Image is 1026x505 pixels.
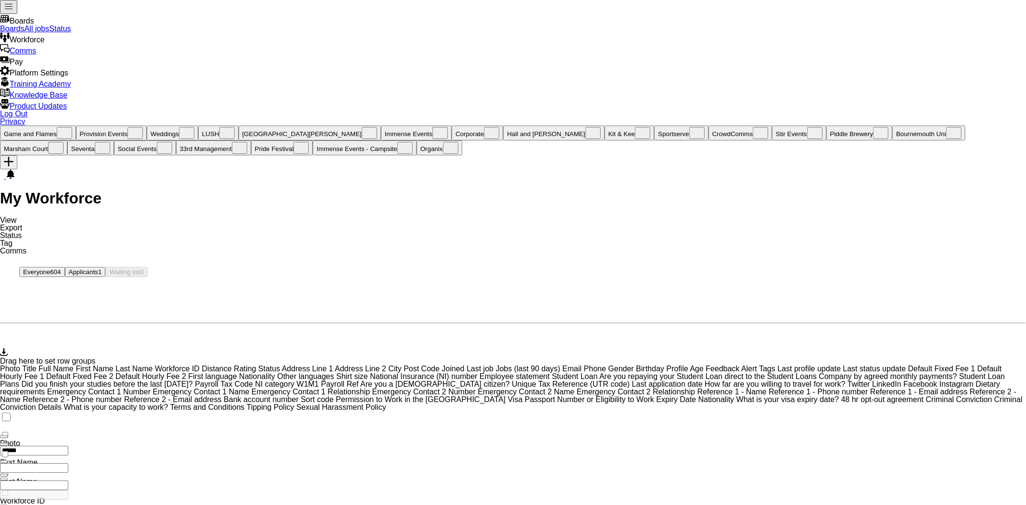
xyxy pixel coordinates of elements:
span: Facebook [903,380,937,388]
button: Bournemouth Uni [892,126,965,140]
span: Did you finish your studies before the last [DATE]? [21,380,192,388]
button: 33rd Management [176,140,251,155]
span: Emergency Contact 2 Number. Press DELETE to remove [372,388,478,396]
span: LinkedIn [872,380,901,388]
span: First language. Press DELETE to remove [188,372,239,380]
span: Tags. Press DELETE to remove [759,365,777,373]
span: Status. Press DELETE to remove [258,365,282,373]
span: Rating. Press DELETE to remove [234,365,258,373]
a: All jobs [25,25,50,33]
button: Piddle Brewery [826,126,893,140]
span: Reference 2 - Email address. Press DELETE to remove [124,395,224,404]
span: Employee statement. Press DELETE to remove [480,372,552,380]
span: Last application date [632,380,703,388]
span: Other languages. Press DELETE to remove [277,372,336,380]
button: Kit & Kee [605,126,655,140]
span: Post Code. Press DELETE to remove [404,365,442,373]
span: Payroll Ref. Press DELETE to remove [321,380,360,388]
span: Tipping Policy. Press DELETE to remove [247,403,296,411]
span: City [388,365,402,373]
span: City. Press DELETE to remove [388,365,404,373]
span: Title [22,365,37,373]
span: Instagram [939,380,974,388]
span: Rating [234,365,256,373]
span: Did you finish your studies before the last 6 April?. Press DELETE to remove [21,380,195,388]
span: W1M1 [297,380,319,388]
button: CrowdComms [709,126,772,140]
span: What is your capacity to work?. Press DELETE to remove [64,403,170,411]
button: Social Events [114,140,176,155]
span: LinkedIn. Press DELETE to remove [872,380,903,388]
input: Column with Header Selection [2,451,8,457]
button: Waiting list0 [105,267,147,277]
span: Gender. Press DELETE to remove [608,365,636,373]
span: 1 [98,268,101,276]
span: Default Hourly Fee 2. Press DELETE to remove [115,372,188,380]
span: Criminal Conviction. Press DELETE to remove [926,395,994,404]
span: Workforce ID [155,365,200,373]
span: What is your capacity to work? [64,403,168,411]
span: Gender [608,365,633,373]
span: First Name [76,365,113,373]
span: Phone. Press DELETE to remove [584,365,608,373]
span: How far are you willing to travel for work? [705,380,846,388]
span: Emergency Contact 2 Number [372,388,476,396]
span: Profile. Press DELETE to remove [666,365,690,373]
span: Other languages [277,372,334,380]
span: Email [562,365,582,373]
button: Weddings [147,126,198,140]
span: Last profile update [777,365,841,373]
span: Last application date. Press DELETE to remove [632,380,705,388]
span: First language [188,372,237,380]
span: W1M1. Press DELETE to remove [297,380,321,388]
span: Emergency Contact 2 Name [478,388,574,396]
span: Address Line 1. Press DELETE to remove [282,365,335,373]
span: Feedback Alert. Press DELETE to remove [706,365,759,373]
span: Reference 2 - Phone number. Press DELETE to remove [23,395,124,404]
span: Title. Press DELETE to remove [22,365,38,373]
span: Feedback Alert [706,365,757,373]
button: Pride Festival [251,140,313,155]
span: Employee statement [480,372,550,380]
span: Terms and Conditions [170,403,245,411]
span: NI category. Press DELETE to remove [255,380,296,388]
button: Provision Events [76,126,147,140]
span: Shirt size [336,372,368,380]
span: Payroll Tax Code. Press DELETE to remove [195,380,255,388]
span: Last Name [115,365,152,373]
span: Last job [467,365,494,373]
span: Passport Number or Eligibility to Work Expiry Date [525,395,696,404]
span: Twitter. Press DELETE to remove [848,380,873,388]
button: Sportserve [654,126,708,140]
button: Immense Events [381,126,452,140]
span: Reference 1 - Email address. Press DELETE to remove [870,388,970,396]
span: Emergency Contact 1 Number [47,388,151,396]
span: Last status update [843,365,906,373]
input: Column with Header Selection [2,413,11,421]
span: Email. Press DELETE to remove [562,365,583,373]
button: Hall and [PERSON_NAME] [503,126,604,140]
span: Sort code. Press DELETE to remove [301,395,336,404]
span: Emergency Contact 1 Relationship. Press DELETE to remove [252,388,372,396]
span: Status [258,365,280,373]
span: Joined [442,365,464,373]
span: Twitter [848,380,870,388]
span: Nationality. Press DELETE to remove [239,372,277,380]
span: Default Fixed Fee 2 [46,372,114,380]
span: Sort code [301,395,333,404]
span: Last job. Press DELETE to remove [467,365,496,373]
iframe: Chat Widget [978,459,1026,505]
span: Default Fixed Fee 2. Press DELETE to remove [46,372,115,380]
span: Facebook. Press DELETE to remove [903,380,939,388]
span: Tipping Policy [247,403,294,411]
span: Instagram. Press DELETE to remove [939,380,976,388]
span: Address Line 2. Press DELETE to remove [335,365,388,373]
span: Birthday. Press DELETE to remove [636,365,666,373]
span: Emergency Contact 1 Name. Press DELETE to remove [152,388,251,396]
span: Permission to Work in the UK. Press DELETE to remove [336,395,507,404]
span: Emergency Contact 1 Name [152,388,249,396]
button: Organix [417,140,462,155]
span: How far are you willing to travel for work?. Press DELETE to remove [705,380,848,388]
button: Everyone604 [19,267,65,277]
